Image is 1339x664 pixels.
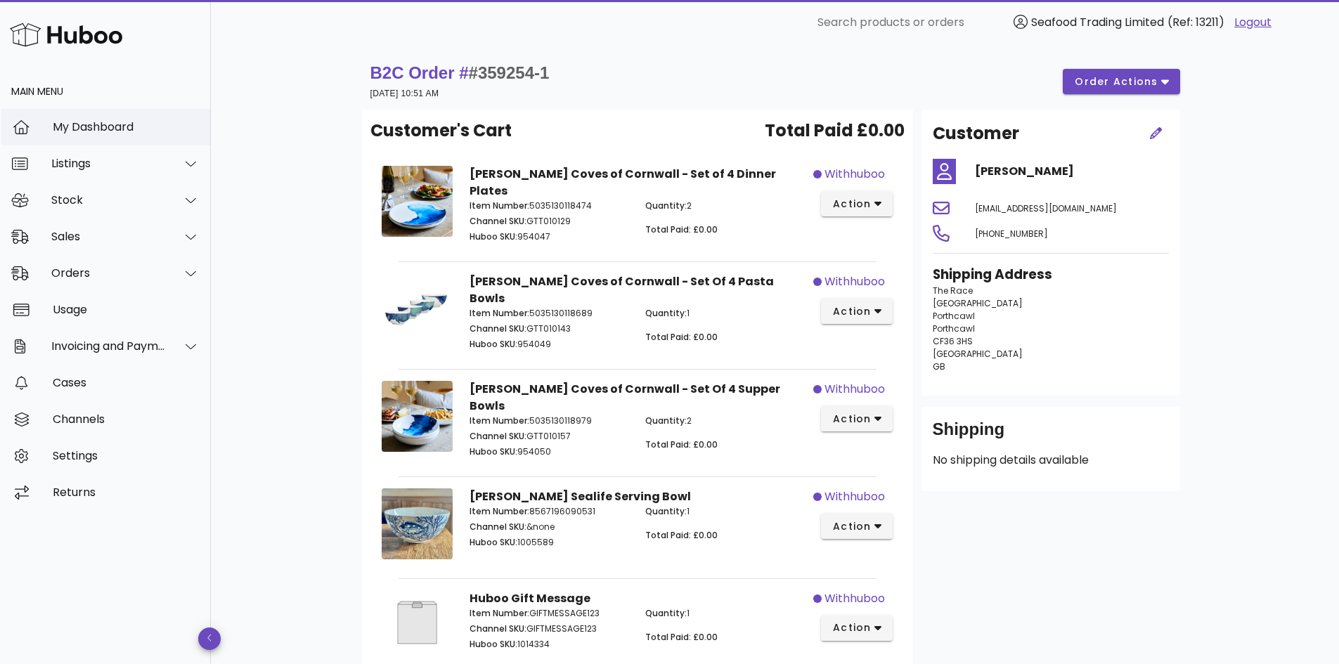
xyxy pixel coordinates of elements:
[53,486,200,499] div: Returns
[832,304,872,319] span: action
[470,323,526,334] span: Channel SKU:
[645,307,687,319] span: Quantity:
[645,331,718,343] span: Total Paid: £0.00
[645,505,805,518] p: 1
[470,415,529,427] span: Item Number:
[470,338,629,351] p: 954049
[470,430,526,442] span: Channel SKU:
[933,297,1023,309] span: [GEOGRAPHIC_DATA]
[933,348,1023,360] span: [GEOGRAPHIC_DATA]
[470,607,529,619] span: Item Number:
[933,121,1019,146] h2: Customer
[645,631,718,643] span: Total Paid: £0.00
[470,505,529,517] span: Item Number:
[470,590,590,606] strong: Huboo Gift Message
[645,415,687,427] span: Quantity:
[370,89,439,98] small: [DATE] 10:51 AM
[53,120,200,134] div: My Dashboard
[470,338,517,350] span: Huboo SKU:
[1167,14,1224,30] span: (Ref: 13211)
[832,412,872,427] span: action
[53,303,200,316] div: Usage
[1063,69,1179,94] button: order actions
[975,163,1169,180] h4: [PERSON_NAME]
[470,445,629,458] p: 954050
[821,299,893,324] button: action
[933,452,1169,469] p: No shipping details available
[51,230,166,243] div: Sales
[470,638,517,650] span: Huboo SKU:
[1234,14,1272,31] a: Logout
[469,63,550,82] span: #359254-1
[824,166,885,183] span: withhuboo
[933,335,973,347] span: CF36 3HS
[832,197,872,211] span: action
[832,519,872,534] span: action
[832,620,872,635] span: action
[645,200,805,212] p: 2
[53,449,200,462] div: Settings
[382,381,453,452] img: Product Image
[645,223,718,235] span: Total Paid: £0.00
[821,616,893,641] button: action
[470,381,780,414] strong: [PERSON_NAME] Coves of Cornwall - Set Of 4 Supper Bowls
[51,266,166,280] div: Orders
[470,521,629,533] p: &none
[51,157,166,170] div: Listings
[933,310,975,322] span: Porthcawl
[470,415,629,427] p: 5035130118979
[645,529,718,541] span: Total Paid: £0.00
[470,623,629,635] p: GIFTMESSAGE123
[645,607,805,620] p: 1
[933,360,945,372] span: GB
[10,20,122,50] img: Huboo Logo
[821,514,893,539] button: action
[765,118,905,143] span: Total Paid £0.00
[824,381,885,398] span: withhuboo
[470,607,629,620] p: GIFTMESSAGE123
[975,202,1117,214] span: [EMAIL_ADDRESS][DOMAIN_NAME]
[470,536,517,548] span: Huboo SKU:
[645,607,687,619] span: Quantity:
[824,590,885,607] span: withhuboo
[645,200,687,211] span: Quantity:
[470,200,529,211] span: Item Number:
[470,323,629,335] p: GTT010143
[645,307,805,320] p: 1
[370,118,512,143] span: Customer's Cart
[470,307,529,319] span: Item Number:
[370,63,550,82] strong: B2C Order #
[645,505,687,517] span: Quantity:
[470,505,629,518] p: 8567196090531
[470,215,629,228] p: GTT010129
[645,438,718,450] span: Total Paid: £0.00
[382,488,453,559] img: Product Image
[470,536,629,549] p: 1005589
[470,166,776,199] strong: [PERSON_NAME] Coves of Cornwall - Set of 4 Dinner Plates
[824,488,885,505] span: withhuboo
[51,339,166,353] div: Invoicing and Payments
[382,273,453,344] img: Product Image
[1074,74,1158,89] span: order actions
[933,285,973,297] span: The Race
[933,418,1169,452] div: Shipping
[470,638,629,651] p: 1014334
[470,623,526,634] span: Channel SKU:
[53,412,200,426] div: Channels
[933,323,975,334] span: Porthcawl
[470,273,774,306] strong: [PERSON_NAME] Coves of Cornwall - Set Of 4 Pasta Bowls
[470,230,517,242] span: Huboo SKU:
[1031,14,1164,30] span: Seafood Trading Limited
[470,307,629,320] p: 5035130118689
[382,590,453,655] img: Product Image
[470,215,526,227] span: Channel SKU:
[470,430,629,443] p: GTT010157
[821,191,893,216] button: action
[933,265,1169,285] h3: Shipping Address
[470,521,526,533] span: Channel SKU:
[382,166,453,237] img: Product Image
[824,273,885,290] span: withhuboo
[470,445,517,457] span: Huboo SKU:
[51,193,166,207] div: Stock
[470,488,691,504] strong: [PERSON_NAME] Sealife Serving Bowl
